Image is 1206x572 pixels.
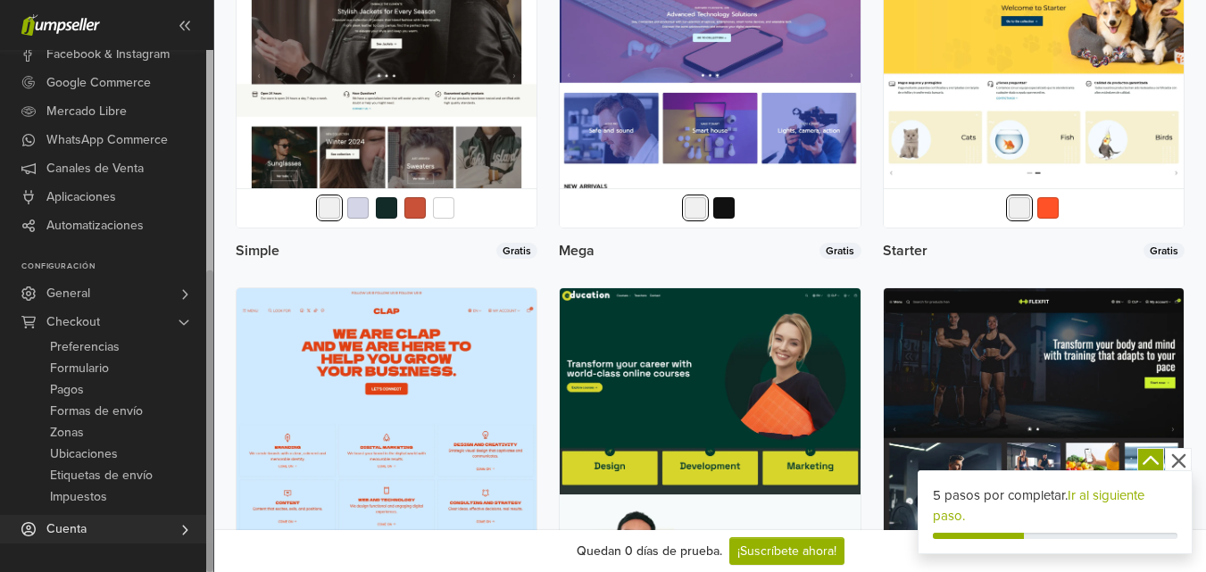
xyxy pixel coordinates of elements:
div: Quedan 0 días de prueba. [577,542,722,560]
p: Configuración [21,261,213,272]
button: Dark [713,197,735,219]
button: Ruby [404,197,426,219]
button: Default [319,197,340,219]
span: Ubicaciones [50,444,118,465]
span: Preferencias [50,336,120,358]
button: Default [1009,197,1030,219]
div: 5 pasos por completar. [933,485,1177,526]
span: Etiquetas de envío [50,465,153,486]
span: Google Commerce [46,69,151,97]
a: Ir al siguiente paso. [933,487,1144,524]
span: Mercado Libre [46,97,127,126]
span: Formulario [50,358,109,379]
span: Facebook & Instagram [46,40,170,69]
span: Impuestos [50,486,107,508]
span: Gratis [496,243,537,259]
span: Zonas [50,422,84,444]
span: Starter [883,244,927,258]
span: Formas de envío [50,401,143,422]
button: Light [347,197,369,219]
button: Ember [1037,197,1059,219]
span: Pagos [50,379,84,401]
span: Aplicaciones [46,183,116,211]
span: Gratis [819,243,861,259]
span: WhatsApp Commerce [46,126,168,154]
button: Green [376,197,397,219]
a: ¡Suscríbete ahora! [729,537,844,565]
span: Canales de Venta [46,154,144,183]
span: Mega [559,244,595,258]
span: Simple [236,244,279,258]
span: Checkout [46,308,100,336]
span: Automatizaciones [46,211,144,240]
button: Default [685,197,706,219]
span: General [46,279,90,308]
span: Cuenta [46,515,87,543]
button: Lite [433,197,454,219]
span: Gratis [1144,243,1185,259]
